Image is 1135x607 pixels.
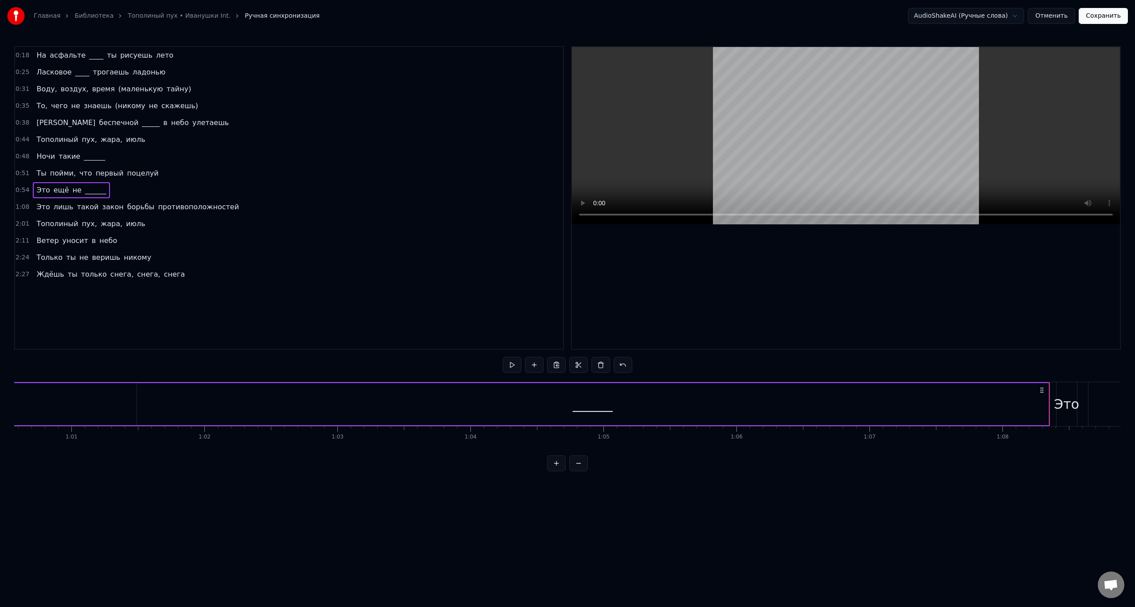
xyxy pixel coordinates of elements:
span: ещё [53,185,70,195]
span: небо [170,117,190,128]
span: На [35,50,47,60]
span: 1:08 [16,203,29,211]
span: 0:48 [16,152,29,161]
span: снега, [136,269,161,279]
span: трогаешь [92,67,130,77]
span: никому [123,252,152,262]
span: тайну) [165,84,192,94]
span: (маленькую [117,84,164,94]
div: 1:01 [66,434,78,441]
span: не [148,101,159,111]
span: ты [65,252,77,262]
div: 1:04 [465,434,477,441]
div: Это [1054,394,1079,414]
span: не [72,185,82,195]
span: время [91,84,116,94]
span: закон [101,202,124,212]
span: ладонью [132,67,166,77]
span: рисуешь [119,50,153,60]
span: в [91,235,97,246]
span: 0:44 [16,135,29,144]
span: чего [50,101,69,111]
span: асфальте [49,50,86,60]
span: борьбы [126,202,156,212]
span: воздух, [60,84,90,94]
span: Это [35,202,51,212]
span: Ветер [35,235,59,246]
div: 1:06 [731,434,743,441]
span: [PERSON_NAME] [35,117,96,128]
span: Это [35,185,51,195]
span: Ласковое [35,67,72,77]
span: лето [155,50,174,60]
span: в [162,117,168,128]
span: ______ [84,185,107,195]
span: снега, [110,269,134,279]
span: улетаешь [192,117,230,128]
span: пух, [81,134,98,145]
span: 0:31 [16,85,29,94]
span: ______ [83,151,106,161]
span: Ждёшь [35,269,65,279]
span: не [70,101,81,111]
span: небо [98,235,118,246]
div: 1:05 [598,434,610,441]
span: Ты [35,168,47,178]
img: youka [7,7,25,25]
span: поцелуй [126,168,160,178]
span: Ночи [35,151,56,161]
div: 1:08 [997,434,1009,441]
nav: breadcrumb [34,12,320,20]
span: 2:24 [16,253,29,262]
span: _____ [141,117,160,128]
span: такие [58,151,81,161]
span: 0:25 [16,68,29,77]
span: 2:11 [16,236,29,245]
span: 0:38 [16,118,29,127]
span: лишь [53,202,74,212]
span: уносит [62,235,89,246]
div: 1:07 [864,434,876,441]
button: Отменить [1028,8,1075,24]
span: ты [67,269,78,279]
span: знаешь [83,101,113,111]
span: веришь [91,252,121,262]
span: ____ [74,67,90,77]
span: Воду, [35,84,58,94]
span: Тополиный [35,219,79,229]
span: Ручная синхронизация [245,12,320,20]
span: Тополиный [35,134,79,145]
span: пух, [81,219,98,229]
span: 0:35 [16,102,29,110]
span: такой [76,202,99,212]
span: ты [106,50,117,60]
span: снега [163,269,186,279]
span: Только [35,252,63,262]
a: Главная [34,12,60,20]
span: скажешь) [160,101,199,111]
span: 0:18 [16,51,29,60]
div: 1:02 [199,434,211,441]
span: июль [125,219,146,229]
span: (никому [114,101,146,111]
button: Сохранить [1079,8,1128,24]
span: не [78,252,89,262]
span: что [78,168,93,178]
span: только [80,269,108,279]
span: 2:01 [16,219,29,228]
a: Библиотека [74,12,113,20]
span: первый [95,168,125,178]
span: 0:54 [16,186,29,195]
span: 0:51 [16,169,29,178]
span: июль [125,134,146,145]
a: Тополиный пух • Иванушки Int. [128,12,231,20]
span: беспечной [98,117,139,128]
span: То, [35,101,48,111]
span: жара, [100,219,123,229]
span: 2:27 [16,270,29,279]
div: 1:03 [332,434,344,441]
div: Открытый чат [1098,572,1124,598]
span: противоположностей [157,202,240,212]
div: ______ [573,394,613,414]
span: жара, [100,134,123,145]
